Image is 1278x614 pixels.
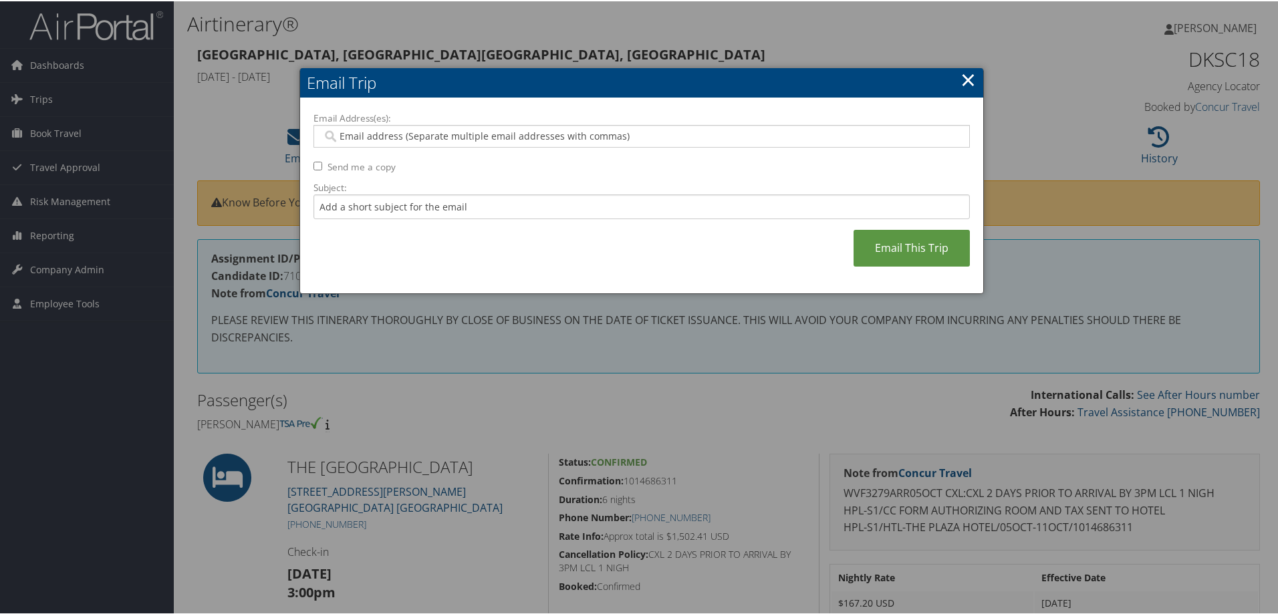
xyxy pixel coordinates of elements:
a: Email This Trip [854,228,970,265]
a: × [961,65,976,92]
label: Email Address(es): [313,110,970,124]
input: Email address (Separate multiple email addresses with commas) [322,128,961,142]
label: Subject: [313,180,970,193]
input: Add a short subject for the email [313,193,970,218]
label: Send me a copy [328,159,396,172]
h2: Email Trip [300,67,983,96]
